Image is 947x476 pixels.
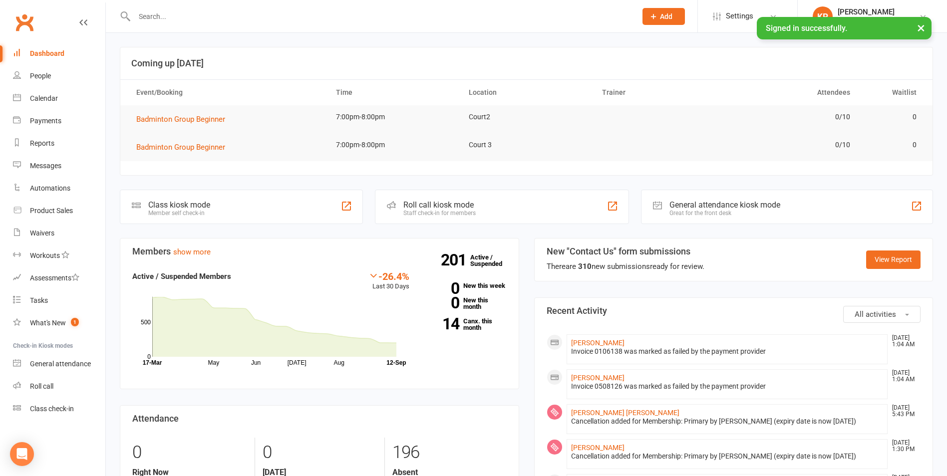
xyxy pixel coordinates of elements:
[669,200,780,210] div: General attendance kiosk mode
[10,442,34,466] div: Open Intercom Messenger
[13,353,105,375] a: General attendance kiosk mode
[30,274,79,282] div: Assessments
[726,5,753,27] span: Settings
[263,438,377,468] div: 0
[571,347,884,356] div: Invoice 0106138 was marked as failed by the payment provider
[131,9,630,23] input: Search...
[859,80,926,105] th: Waitlist
[424,281,459,296] strong: 0
[571,444,625,452] a: [PERSON_NAME]
[726,133,859,157] td: 0/10
[13,244,105,267] a: Workouts
[460,105,593,129] td: Court2
[368,270,409,281] div: -26.4%
[571,409,679,417] a: [PERSON_NAME] [PERSON_NAME]
[13,155,105,177] a: Messages
[460,133,593,157] td: Court 3
[855,310,896,319] span: All activities
[578,262,592,271] strong: 310
[403,200,476,210] div: Roll call kiosk mode
[30,184,70,192] div: Automations
[173,247,211,256] a: show more
[30,296,48,304] div: Tasks
[327,80,460,105] th: Time
[30,207,73,215] div: Product Sales
[132,272,231,281] strong: Active / Suspended Members
[13,177,105,200] a: Automations
[71,318,79,326] span: 1
[136,115,225,124] span: Badminton Group Beginner
[593,80,726,105] th: Trainer
[30,49,64,57] div: Dashboard
[838,16,905,25] div: [GEOGRAPHIC_DATA]
[547,306,921,316] h3: Recent Activity
[887,405,920,418] time: [DATE] 5:43 PM
[403,210,476,217] div: Staff check-in for members
[30,117,61,125] div: Payments
[766,23,847,33] span: Signed in successfully.
[571,382,884,391] div: Invoice 0508126 was marked as failed by the payment provider
[726,80,859,105] th: Attendees
[136,113,232,125] button: Badminton Group Beginner
[392,438,507,468] div: 196
[441,252,470,267] strong: 201
[13,42,105,65] a: Dashboard
[12,10,37,35] a: Clubworx
[368,270,409,292] div: Last 30 Days
[642,8,685,25] button: Add
[866,250,921,268] a: View Report
[571,339,625,347] a: [PERSON_NAME]
[571,374,625,382] a: [PERSON_NAME]
[912,17,930,38] button: ×
[30,229,54,237] div: Waivers
[547,260,704,272] div: There are new submissions ready for review.
[547,246,704,256] h3: New "Contact Us" form submissions
[30,139,54,147] div: Reports
[132,246,507,256] h3: Members
[838,7,905,16] div: [PERSON_NAME]
[424,318,507,331] a: 14Canx. this month
[13,65,105,87] a: People
[148,210,210,217] div: Member self check-in
[132,414,507,424] h3: Attendance
[30,360,91,368] div: General attendance
[13,267,105,289] a: Assessments
[136,143,225,152] span: Badminton Group Beginner
[13,87,105,110] a: Calendar
[30,72,51,80] div: People
[13,398,105,420] a: Class kiosk mode
[571,452,884,461] div: Cancellation added for Membership: Primary by [PERSON_NAME] (expiry date is now [DATE])
[726,105,859,129] td: 0/10
[13,200,105,222] a: Product Sales
[887,440,920,453] time: [DATE] 1:30 PM
[859,105,926,129] td: 0
[669,210,780,217] div: Great for the front desk
[148,200,210,210] div: Class kiosk mode
[30,405,74,413] div: Class check-in
[887,370,920,383] time: [DATE] 1:04 AM
[660,12,672,20] span: Add
[30,319,66,327] div: What's New
[13,132,105,155] a: Reports
[136,141,232,153] button: Badminton Group Beginner
[13,289,105,312] a: Tasks
[813,6,833,26] div: KP
[131,58,922,68] h3: Coming up [DATE]
[13,222,105,244] a: Waivers
[470,246,514,274] a: 201Active / Suspended
[424,295,459,310] strong: 0
[30,94,58,102] div: Calendar
[843,306,921,323] button: All activities
[30,162,61,170] div: Messages
[327,105,460,129] td: 7:00pm-8:00pm
[571,417,884,426] div: Cancellation added for Membership: Primary by [PERSON_NAME] (expiry date is now [DATE])
[887,335,920,348] time: [DATE] 1:04 AM
[424,316,459,331] strong: 14
[13,110,105,132] a: Payments
[13,375,105,398] a: Roll call
[13,312,105,334] a: What's New1
[424,297,507,310] a: 0New this month
[460,80,593,105] th: Location
[30,251,60,259] div: Workouts
[30,382,53,390] div: Roll call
